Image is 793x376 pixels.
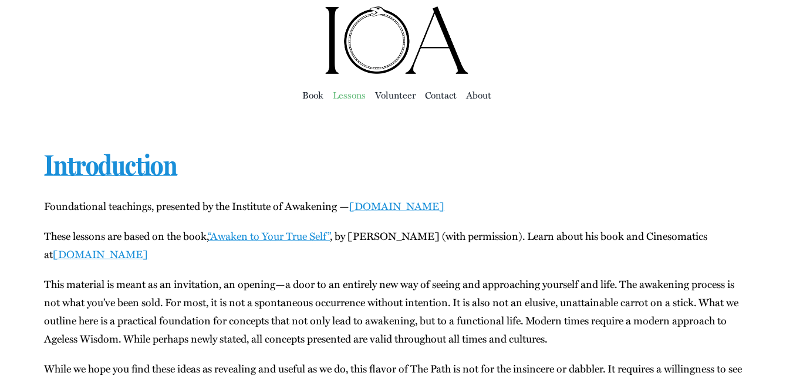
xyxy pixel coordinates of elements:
a: Lessons [333,87,366,103]
a: ioa-logo [323,3,470,18]
a: Book [302,87,323,103]
a: [DOMAIN_NAME] [349,198,444,214]
p: Foun­da­tion­al teach­ings, pre­sent­ed by the Insti­tute of Awak­en­ing — [44,197,748,215]
img: Institute of Awakening [323,5,470,76]
p: This mate­r­i­al is meant as an invi­ta­tion, an opening—a door to an entire­ly new way of see­in... [44,275,748,348]
a: “Awak­en to Your True Self” [208,228,330,243]
a: Introduction [44,148,177,181]
a: Vol­un­teer [375,87,416,103]
a: About [466,87,491,103]
p: These lessons are based on the book, , by [PERSON_NAME] (with per­mis­sion). Learn about his book... [44,227,748,263]
a: Con­tact [425,87,457,103]
nav: Main [44,76,748,113]
a: [DOMAIN_NAME] [53,246,148,262]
